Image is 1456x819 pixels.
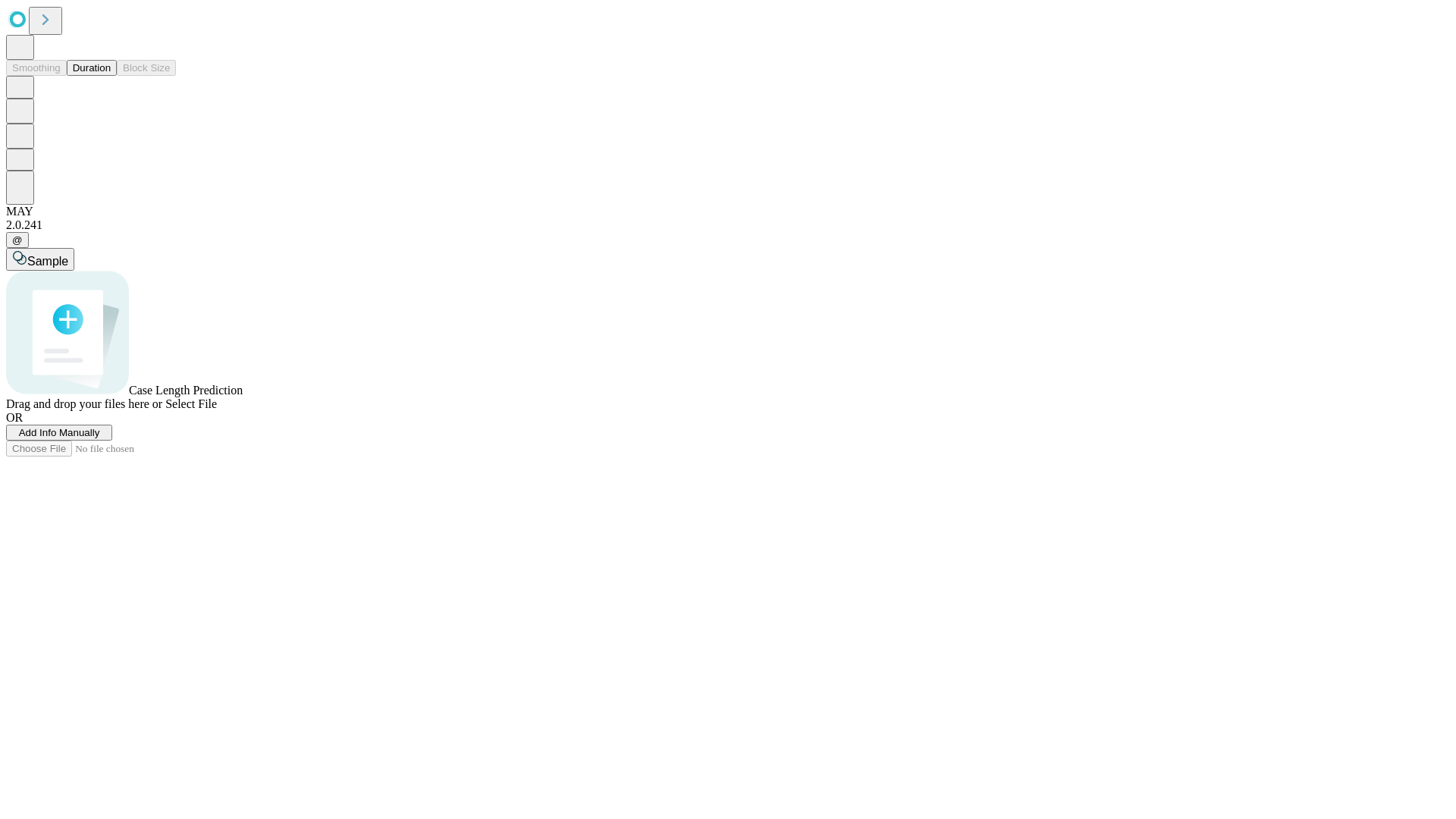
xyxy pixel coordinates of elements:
[67,60,117,76] button: Duration
[6,411,23,424] span: OR
[117,60,176,76] button: Block Size
[6,248,74,271] button: Sample
[6,218,1450,232] div: 2.0.241
[6,232,29,248] button: @
[165,397,217,410] span: Select File
[12,234,23,246] span: @
[6,425,112,441] button: Add Info Manually
[6,205,1450,218] div: MAY
[27,255,68,268] span: Sample
[6,60,67,76] button: Smoothing
[6,397,162,410] span: Drag and drop your files here or
[19,427,100,438] span: Add Info Manually
[129,384,243,397] span: Case Length Prediction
